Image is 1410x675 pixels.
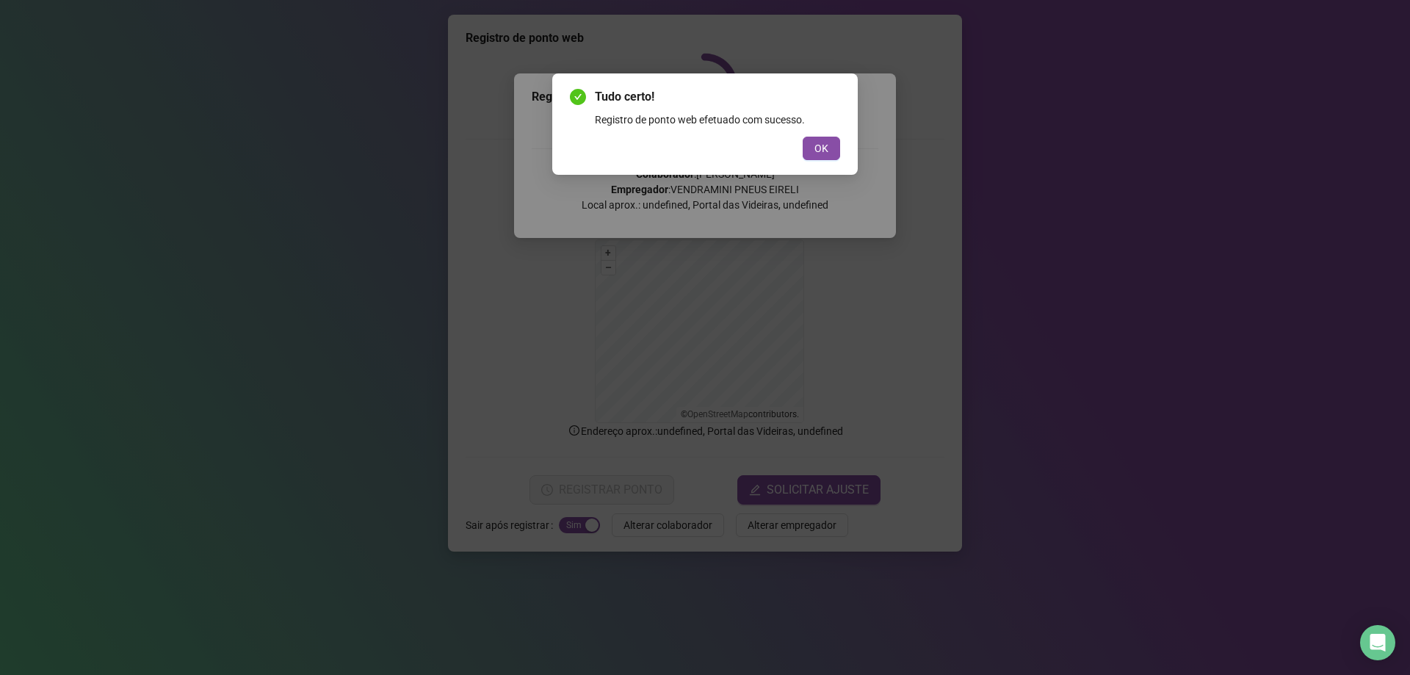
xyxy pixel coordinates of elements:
[570,89,586,105] span: check-circle
[803,137,840,160] button: OK
[595,88,840,106] span: Tudo certo!
[814,140,828,156] span: OK
[595,112,840,128] div: Registro de ponto web efetuado com sucesso.
[1360,625,1395,660] div: Open Intercom Messenger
